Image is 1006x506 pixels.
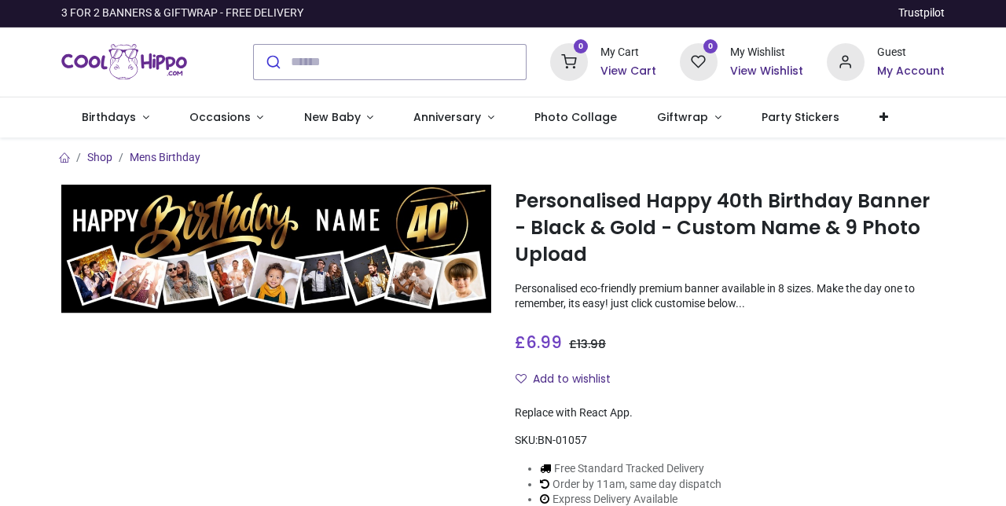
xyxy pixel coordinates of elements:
sup: 0 [574,39,589,54]
div: SKU: [515,433,945,449]
a: Mens Birthday [130,151,200,163]
sup: 0 [703,39,718,54]
a: Anniversary [394,97,515,138]
a: New Baby [284,97,394,138]
a: View Cart [600,64,656,79]
div: My Cart [600,45,656,60]
i: Add to wishlist [516,373,527,384]
button: Add to wishlistAdd to wishlist [515,366,624,393]
a: 0 [680,54,718,67]
span: Party Stickers [762,109,839,125]
a: Shop [87,151,112,163]
p: Personalised eco-friendly premium banner available in 8 sizes. Make the day one to remember, its ... [515,281,945,312]
span: Occasions [189,109,251,125]
span: Giftwrap [657,109,708,125]
a: Birthdays [61,97,169,138]
span: New Baby [304,109,361,125]
a: Giftwrap [637,97,742,138]
div: Guest [877,45,945,60]
span: Photo Collage [534,109,617,125]
span: BN-01057 [538,434,587,446]
button: Submit [254,45,291,79]
span: £ [569,336,606,352]
span: £ [515,331,562,354]
a: Trustpilot [898,5,945,21]
a: Occasions [169,97,284,138]
li: Free Standard Tracked Delivery [540,461,760,477]
a: View Wishlist [730,64,803,79]
span: Birthdays [82,109,136,125]
span: Anniversary [413,109,481,125]
img: Cool Hippo [61,40,187,84]
span: 13.98 [577,336,606,352]
div: Replace with React App. [515,405,945,421]
a: My Account [877,64,945,79]
a: 0 [550,54,588,67]
span: 6.99 [526,331,562,354]
li: Order by 11am, same day dispatch [540,477,760,493]
h1: Personalised Happy 40th Birthday Banner - Black & Gold - Custom Name & 9 Photo Upload [515,188,945,269]
a: Logo of Cool Hippo [61,40,187,84]
img: Personalised Happy 40th Birthday Banner - Black & Gold - Custom Name & 9 Photo Upload [61,185,491,313]
div: 3 FOR 2 BANNERS & GIFTWRAP - FREE DELIVERY [61,5,303,21]
div: My Wishlist [730,45,803,60]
